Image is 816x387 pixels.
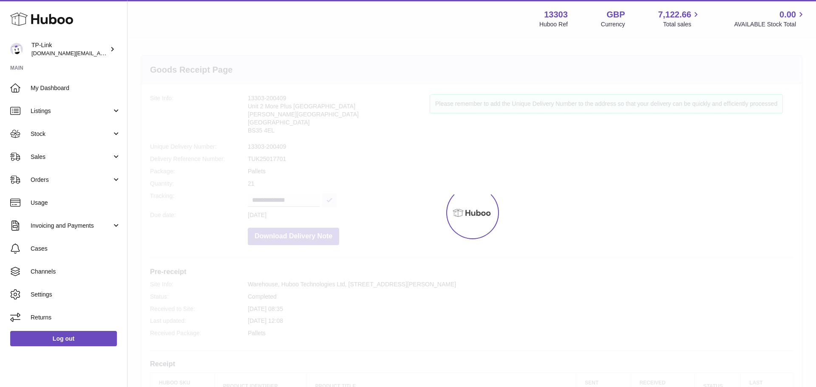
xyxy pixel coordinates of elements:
span: AVAILABLE Stock Total [734,20,806,28]
span: Total sales [663,20,701,28]
span: Orders [31,176,112,184]
div: Huboo Ref [539,20,568,28]
span: Stock [31,130,112,138]
span: My Dashboard [31,84,121,92]
span: Cases [31,245,121,253]
a: 0.00 AVAILABLE Stock Total [734,9,806,28]
div: TP-Link [31,41,108,57]
strong: GBP [606,9,625,20]
a: 7,122.66 Total sales [658,9,701,28]
span: 0.00 [779,9,796,20]
div: Currency [601,20,625,28]
span: Returns [31,314,121,322]
strong: 13303 [544,9,568,20]
span: Usage [31,199,121,207]
a: Log out [10,331,117,346]
span: 7,122.66 [658,9,691,20]
span: Settings [31,291,121,299]
span: Invoicing and Payments [31,222,112,230]
span: Channels [31,268,121,276]
img: purchase.uk@tp-link.com [10,43,23,56]
span: Listings [31,107,112,115]
span: [DOMAIN_NAME][EMAIL_ADDRESS][DOMAIN_NAME] [31,50,169,56]
span: Sales [31,153,112,161]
